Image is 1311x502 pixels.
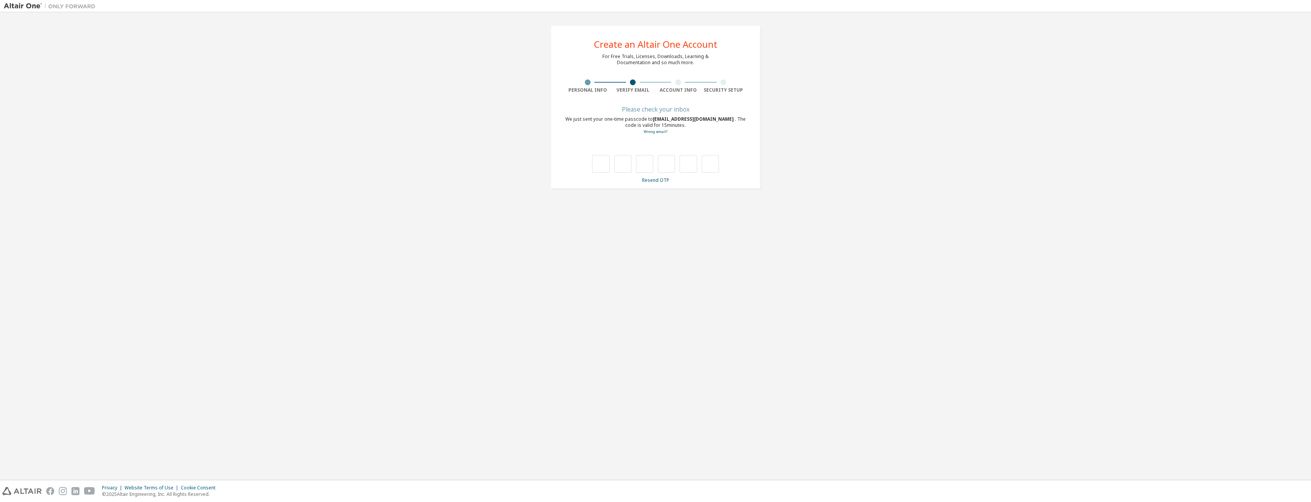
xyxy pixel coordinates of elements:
div: Cookie Consent [181,485,220,491]
div: Please check your inbox [565,107,746,112]
a: Resend OTP [642,177,669,183]
img: altair_logo.svg [2,487,42,495]
div: Privacy [102,485,125,491]
img: linkedin.svg [71,487,79,495]
div: Create an Altair One Account [594,40,717,49]
div: Security Setup [701,87,746,93]
img: facebook.svg [46,487,54,495]
div: Personal Info [565,87,610,93]
img: Altair One [4,2,99,10]
div: Account Info [655,87,701,93]
a: Go back to the registration form [644,129,667,134]
span: [EMAIL_ADDRESS][DOMAIN_NAME] [653,116,735,122]
div: We just sent your one-time passcode to . The code is valid for 15 minutes. [565,116,746,135]
div: For Free Trials, Licenses, Downloads, Learning & Documentation and so much more. [602,53,709,66]
p: © 2025 Altair Engineering, Inc. All Rights Reserved. [102,491,220,497]
img: instagram.svg [59,487,67,495]
div: Verify Email [610,87,656,93]
div: Website Terms of Use [125,485,181,491]
img: youtube.svg [84,487,95,495]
